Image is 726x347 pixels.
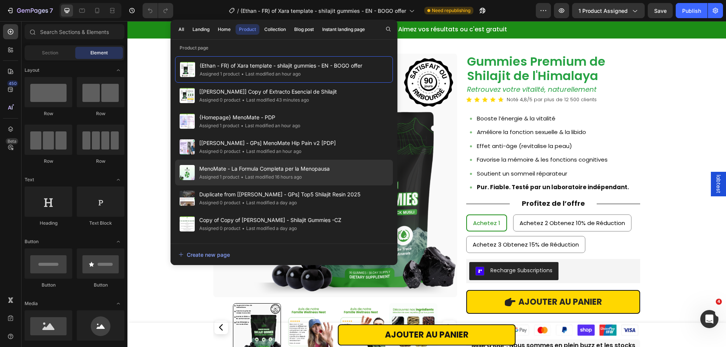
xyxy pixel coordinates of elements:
[3,3,56,18] button: 7
[342,241,431,259] button: Recharge Subscriptions
[264,26,286,33] div: Collection
[242,200,245,205] span: •
[90,49,108,56] span: Element
[200,70,240,78] div: Assigned 1 product
[178,26,184,33] div: All
[392,198,498,206] span: Achetez 2 Obtenez 10% de Réduction
[219,4,380,12] span: Défi de 90 jours : Aimez vos résultats ou c'est gratuit
[25,110,72,117] div: Row
[199,199,240,207] div: Assigned 0 product
[199,96,240,104] div: Assigned 0 product
[345,219,451,227] span: Achetez 3 Obtenez 15% de Réduction
[242,225,245,231] span: •
[579,7,628,15] span: 1 product assigned
[241,71,244,77] span: •
[175,24,188,35] button: All
[239,173,302,181] div: Last modified 16 hours ago
[199,190,360,199] span: Duplicate from [[PERSON_NAME] - GPs] Top5 Shilajit Resin 2025
[239,122,300,130] div: Last modified an hour ago
[6,138,18,144] div: Beta
[240,70,301,78] div: Last modified an hour ago
[648,3,673,18] button: Save
[178,247,390,262] button: Create new page
[391,275,475,287] div: AJOUTER AU PANIER
[199,87,337,96] span: [[PERSON_NAME]] Copy of Extracto Esencial de Shilajit
[112,236,124,248] span: Toggle open
[432,7,470,14] span: Need republishing
[199,122,239,130] div: Assigned 1 product
[676,3,707,18] button: Publish
[322,26,365,33] div: Instant landing page
[349,107,501,116] p: Améliore la fonction sexuelle & la libido
[346,198,373,206] span: Achetez 1
[291,24,317,35] button: Blog post
[199,139,336,148] span: [[PERSON_NAME] - GPs] MenoMate Hip Pain v2 [PDP]
[112,298,124,310] span: Toggle open
[112,174,124,186] span: Toggle open
[654,8,667,14] span: Save
[240,7,406,15] span: (Ethan - FR) of Xara template - shilajit gummies - EN - BOGO offer
[178,251,230,259] div: Create new page
[77,220,124,227] div: Text Block
[77,110,124,117] div: Row
[340,63,469,73] i: Retrouvez votre vitalité, naturellement
[339,269,513,293] button: AJOUTER AU PANIER
[77,282,124,288] div: Button
[50,6,53,15] p: 7
[199,164,330,173] span: MenoMate - La Formula Completa per la Menopausa
[258,306,341,321] div: AJOUTER AU PANIER
[236,24,259,35] button: Product
[218,26,231,33] div: Home
[319,24,368,35] button: Instant landing page
[242,97,245,103] span: •
[716,299,722,305] span: 4
[587,154,595,172] span: labtest
[210,303,388,324] button: AJOUTER AU PANIER
[112,64,124,76] span: Toggle open
[77,158,124,165] div: Row
[42,49,58,56] span: Section
[7,80,18,86] div: 450
[214,24,234,35] button: Home
[241,174,244,180] span: •
[127,21,726,347] iframe: Design area
[25,24,124,39] input: Search Sections & Elements
[25,67,39,74] span: Layout
[192,26,209,33] div: Landing
[349,134,501,143] p: Favorise la mémoire & les fonctions cognitives
[189,24,213,35] button: Landing
[242,148,245,154] span: •
[25,158,72,165] div: Row
[339,301,513,318] img: Untitled%20design%20_6_.png
[241,123,244,128] span: •
[200,61,362,70] span: (Ethan - FR) of Xara template - shilajit gummies - EN - BOGO offer
[339,32,513,63] h2: Gummies Premium de Shilajit de l'Himalaya
[239,26,256,33] div: Product
[682,7,701,15] div: Publish
[349,93,501,102] p: Booste l’énergie & la vitalité
[25,238,39,245] span: Button
[294,26,314,33] div: Blog post
[261,24,289,35] button: Collection
[25,220,72,227] div: Heading
[171,44,397,52] p: Product page
[199,216,341,225] span: Copy of Copy of [PERSON_NAME] - Shilajit Gummies -CZ
[237,7,239,15] span: /
[199,225,240,232] div: Assigned 0 product
[349,121,501,130] p: Effet anti-âge (revitalise la peau)
[25,282,72,288] div: Button
[700,310,718,328] iframe: Intercom live chat
[349,148,501,157] p: Soutient un sommeil réparateur
[143,3,173,18] div: Undo/Redo
[315,299,329,313] button: Carousel Next Arrow
[199,148,240,155] div: Assigned 0 product
[240,96,309,104] div: Last modified 43 minutes ago
[383,176,468,188] p: Profitez de l’offre
[25,176,34,183] span: Text
[363,245,425,253] div: Recharge Subscriptions
[240,199,297,207] div: Last modified a day ago
[199,173,239,181] div: Assigned 1 product
[379,75,469,82] p: Noté 4,8/5 par plus de 12 500 clients
[87,299,101,313] button: Carousel Back Arrow
[25,300,38,307] span: Media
